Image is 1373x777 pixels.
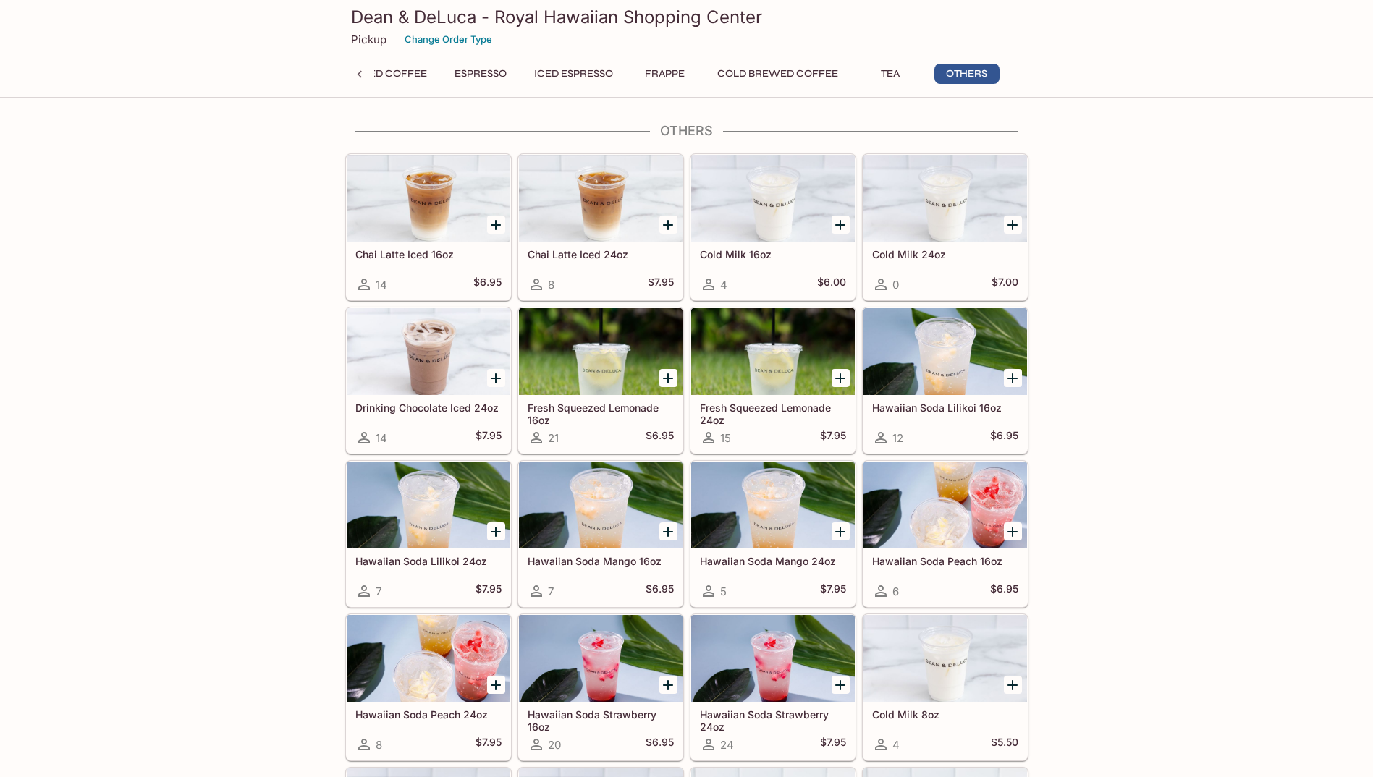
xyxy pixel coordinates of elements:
[690,307,856,454] a: Fresh Squeezed Lemonade 24oz15$7.95
[659,676,677,694] button: Add Hawaiian Soda Strawberry 16oz
[691,462,855,548] div: Hawaiian Soda Mango 24oz
[892,278,899,292] span: 0
[518,461,683,607] a: Hawaiian Soda Mango 16oz7$6.95
[347,155,510,242] div: Chai Latte Iced 16oz
[633,64,698,84] button: Frappe
[548,585,554,598] span: 7
[518,307,683,454] a: Fresh Squeezed Lemonade 16oz21$6.95
[691,615,855,702] div: Hawaiian Soda Strawberry 24oz
[863,307,1028,454] a: Hawaiian Soda Lilikoi 16oz12$6.95
[863,614,1028,760] a: Cold Milk 8oz4$5.50
[659,216,677,234] button: Add Chai Latte Iced 24oz
[892,431,903,445] span: 12
[1004,369,1022,387] button: Add Hawaiian Soda Lilikoi 16oz
[476,582,502,600] h5: $7.95
[487,522,505,540] button: Add Hawaiian Soda Lilikoi 24oz
[832,369,850,387] button: Add Fresh Squeezed Lemonade 24oz
[700,555,846,567] h5: Hawaiian Soda Mango 24oz
[346,461,511,607] a: Hawaiian Soda Lilikoi 24oz7$7.95
[648,276,674,293] h5: $7.95
[376,738,382,752] span: 8
[376,278,387,292] span: 14
[690,154,856,300] a: Cold Milk 16oz4$6.00
[519,308,683,395] div: Fresh Squeezed Lemonade 16oz
[528,555,674,567] h5: Hawaiian Soda Mango 16oz
[991,736,1018,753] h5: $5.50
[519,155,683,242] div: Chai Latte Iced 24oz
[832,522,850,540] button: Add Hawaiian Soda Mango 24oz
[832,676,850,694] button: Add Hawaiian Soda Strawberry 24oz
[659,522,677,540] button: Add Hawaiian Soda Mango 16oz
[690,614,856,760] a: Hawaiian Soda Strawberry 24oz24$7.95
[526,64,621,84] button: Iced Espresso
[892,585,899,598] span: 6
[720,278,727,292] span: 4
[346,154,511,300] a: Chai Latte Iced 16oz14$6.95
[817,276,846,293] h5: $6.00
[720,738,734,752] span: 24
[329,64,435,84] button: Brewed Coffee
[519,462,683,548] div: Hawaiian Soda Mango 16oz
[518,154,683,300] a: Chai Latte Iced 24oz8$7.95
[990,582,1018,600] h5: $6.95
[700,248,846,260] h5: Cold Milk 16oz
[447,64,515,84] button: Espresso
[347,308,510,395] div: Drinking Chocolate Iced 24oz
[820,582,846,600] h5: $7.95
[355,555,502,567] h5: Hawaiian Soda Lilikoi 24oz
[355,248,502,260] h5: Chai Latte Iced 16oz
[863,615,1027,702] div: Cold Milk 8oz
[872,402,1018,414] h5: Hawaiian Soda Lilikoi 16oz
[872,248,1018,260] h5: Cold Milk 24oz
[473,276,502,293] h5: $6.95
[398,28,499,51] button: Change Order Type
[528,708,674,732] h5: Hawaiian Soda Strawberry 16oz
[346,614,511,760] a: Hawaiian Soda Peach 24oz8$7.95
[355,708,502,721] h5: Hawaiian Soda Peach 24oz
[709,64,846,84] button: Cold Brewed Coffee
[519,615,683,702] div: Hawaiian Soda Strawberry 16oz
[690,461,856,607] a: Hawaiian Soda Mango 24oz5$7.95
[832,216,850,234] button: Add Cold Milk 16oz
[487,676,505,694] button: Add Hawaiian Soda Peach 24oz
[872,555,1018,567] h5: Hawaiian Soda Peach 16oz
[820,429,846,446] h5: $7.95
[863,308,1027,395] div: Hawaiian Soda Lilikoi 16oz
[347,615,510,702] div: Hawaiian Soda Peach 24oz
[548,278,554,292] span: 8
[476,429,502,446] h5: $7.95
[691,308,855,395] div: Fresh Squeezed Lemonade 24oz
[863,462,1027,548] div: Hawaiian Soda Peach 16oz
[990,429,1018,446] h5: $6.95
[892,738,900,752] span: 4
[872,708,1018,721] h5: Cold Milk 8oz
[1004,676,1022,694] button: Add Cold Milk 8oz
[720,585,727,598] span: 5
[351,33,386,46] p: Pickup
[863,154,1028,300] a: Cold Milk 24oz0$7.00
[476,736,502,753] h5: $7.95
[646,582,674,600] h5: $6.95
[1004,522,1022,540] button: Add Hawaiian Soda Peach 16oz
[646,429,674,446] h5: $6.95
[691,155,855,242] div: Cold Milk 16oz
[858,64,923,84] button: Tea
[548,431,559,445] span: 21
[355,402,502,414] h5: Drinking Chocolate Iced 24oz
[351,6,1023,28] h3: Dean & DeLuca - Royal Hawaiian Shopping Center
[992,276,1018,293] h5: $7.00
[528,402,674,425] h5: Fresh Squeezed Lemonade 16oz
[528,248,674,260] h5: Chai Latte Iced 24oz
[376,585,381,598] span: 7
[487,369,505,387] button: Add Drinking Chocolate Iced 24oz
[820,736,846,753] h5: $7.95
[347,462,510,548] div: Hawaiian Soda Lilikoi 24oz
[487,216,505,234] button: Add Chai Latte Iced 16oz
[863,461,1028,607] a: Hawaiian Soda Peach 16oz6$6.95
[863,155,1027,242] div: Cold Milk 24oz
[346,307,511,454] a: Drinking Chocolate Iced 24oz14$7.95
[646,736,674,753] h5: $6.95
[518,614,683,760] a: Hawaiian Soda Strawberry 16oz20$6.95
[548,738,561,752] span: 20
[934,64,1000,84] button: Others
